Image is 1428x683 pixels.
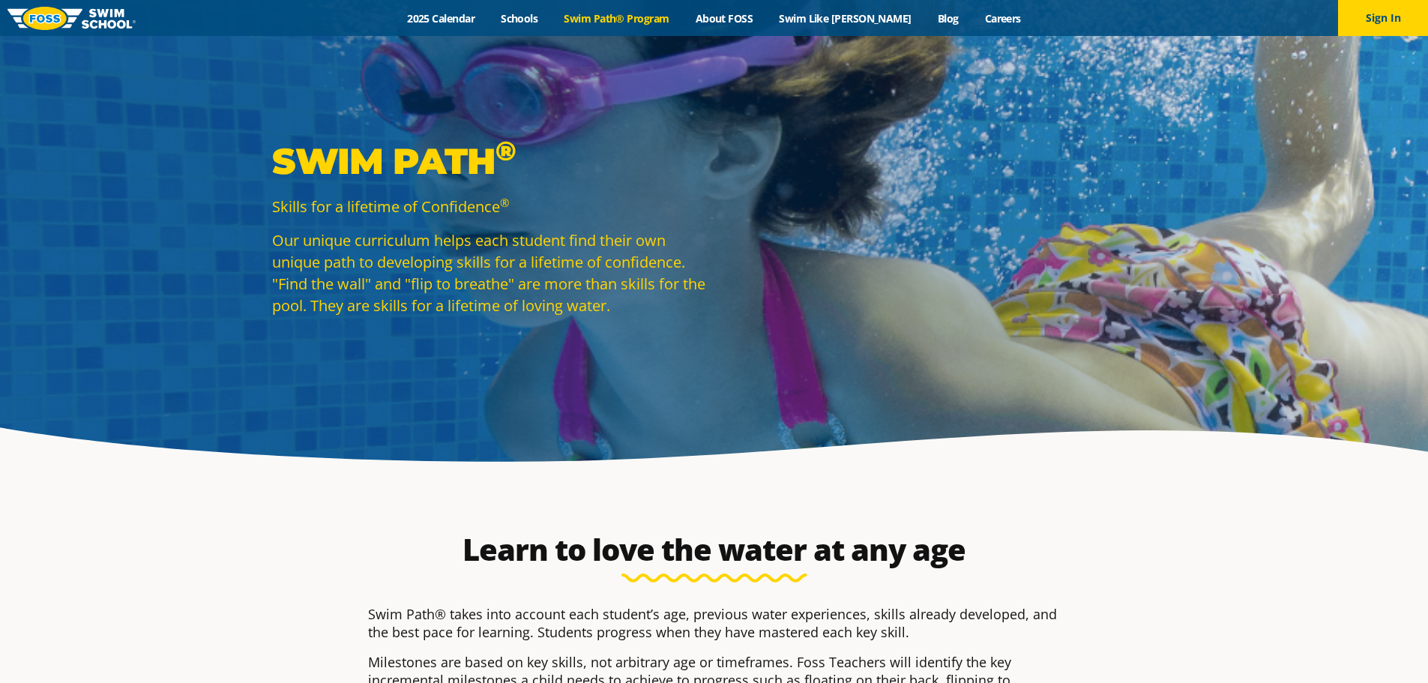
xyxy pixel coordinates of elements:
[272,139,707,184] p: Swim Path
[924,11,971,25] a: Blog
[495,134,516,167] sup: ®
[272,196,707,217] p: Skills for a lifetime of Confidence
[551,11,682,25] a: Swim Path® Program
[272,229,707,316] p: Our unique curriculum helps each student find their own unique path to developing skills for a li...
[500,195,509,210] sup: ®
[488,11,551,25] a: Schools
[361,532,1068,568] h2: Learn to love the water at any age
[7,7,136,30] img: FOSS Swim School Logo
[682,11,766,25] a: About FOSS
[971,11,1034,25] a: Careers
[368,605,1061,641] p: Swim Path® takes into account each student’s age, previous water experiences, skills already deve...
[766,11,925,25] a: Swim Like [PERSON_NAME]
[394,11,488,25] a: 2025 Calendar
